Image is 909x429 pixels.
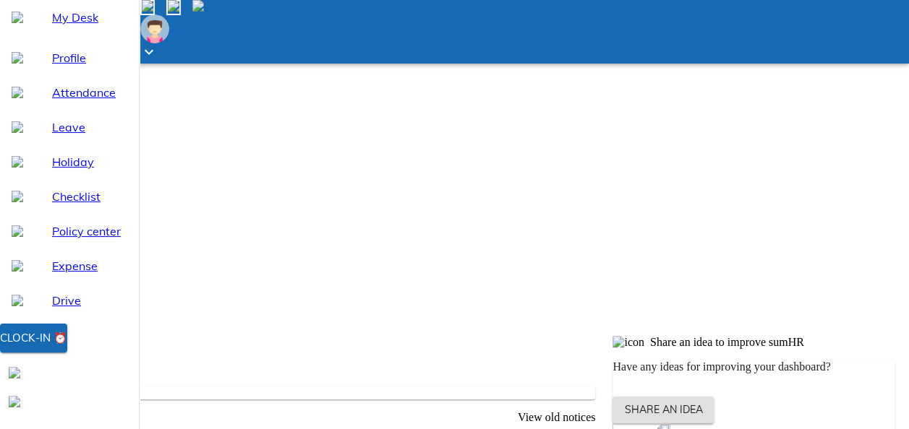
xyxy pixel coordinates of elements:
[650,336,804,348] span: Share an idea to improve sumHR
[613,336,644,349] img: icon
[23,362,595,375] p: Noticeboard
[624,401,702,419] span: Share an idea
[23,411,595,424] p: View old notices
[23,386,595,399] p: No new notices
[12,260,23,272] img: expense-outline-16px.6f51271a.svg
[140,14,169,43] img: Employee
[613,360,895,373] p: Have any ideas for improving your dashboard?
[52,257,127,274] span: Expense
[613,396,714,423] button: Share an idea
